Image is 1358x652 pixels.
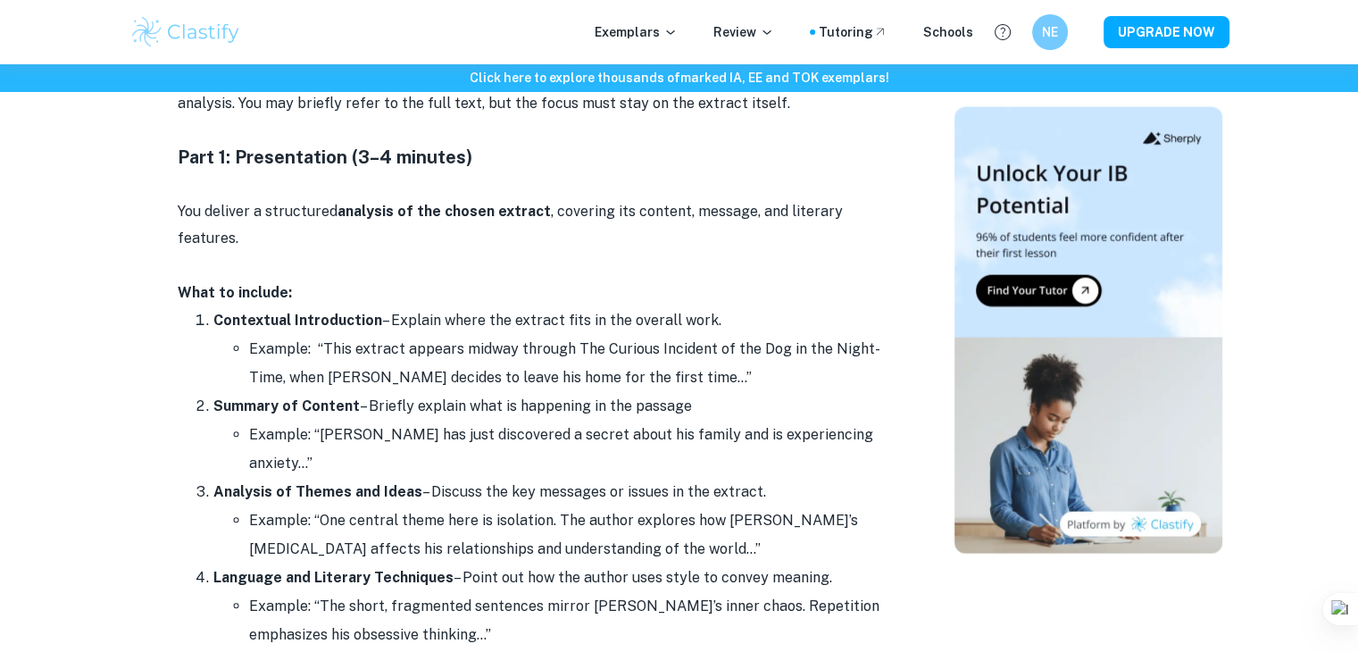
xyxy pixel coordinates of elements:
p: Review [713,22,774,42]
img: Thumbnail [954,107,1222,554]
li: Example: “[PERSON_NAME] has just discovered a secret about his family and is experiencing anxiety…” [249,421,892,478]
li: – Discuss the key messages or issues in the extract. [213,478,892,564]
strong: Analysis of Themes and Ideas [213,483,422,500]
li: Example: “This extract appears midway through The Curious Incident of the Dog in the Night-Time, ... [249,335,892,392]
h6: NE [1039,22,1060,42]
strong: Summary of Content [213,397,360,414]
strong: What to include: [178,284,292,301]
h4: Part 1: Presentation (3–4 minutes) [178,144,892,171]
strong: Language and Literary Techniques [213,569,454,586]
a: Tutoring [819,22,887,42]
p: Exemplars [595,22,678,42]
li: Example: “One central theme here is isolation. The author explores how [PERSON_NAME]’s [MEDICAL_D... [249,506,892,564]
strong: Contextual Introduction [213,312,382,329]
li: – Explain where the extract fits in the overall work. [213,306,892,392]
li: Example: “The short, fragmented sentences mirror [PERSON_NAME]’s inner chaos. Repetition emphasiz... [249,592,892,649]
h6: Click here to explore thousands of marked IA, EE and TOK exemplars ! [4,68,1354,88]
button: UPGRADE NOW [1104,16,1229,48]
li: – Point out how the author uses style to convey meaning. [213,564,892,649]
a: Schools [923,22,973,42]
li: – Briefly explain what is happening in the passage [213,392,892,478]
button: NE [1032,14,1068,50]
strong: analysis of the chosen extract [337,203,551,220]
button: Help and Feedback [987,17,1018,47]
img: Clastify logo [129,14,243,50]
p: You deliver a structured , covering its content, message, and literary features. [178,198,892,253]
